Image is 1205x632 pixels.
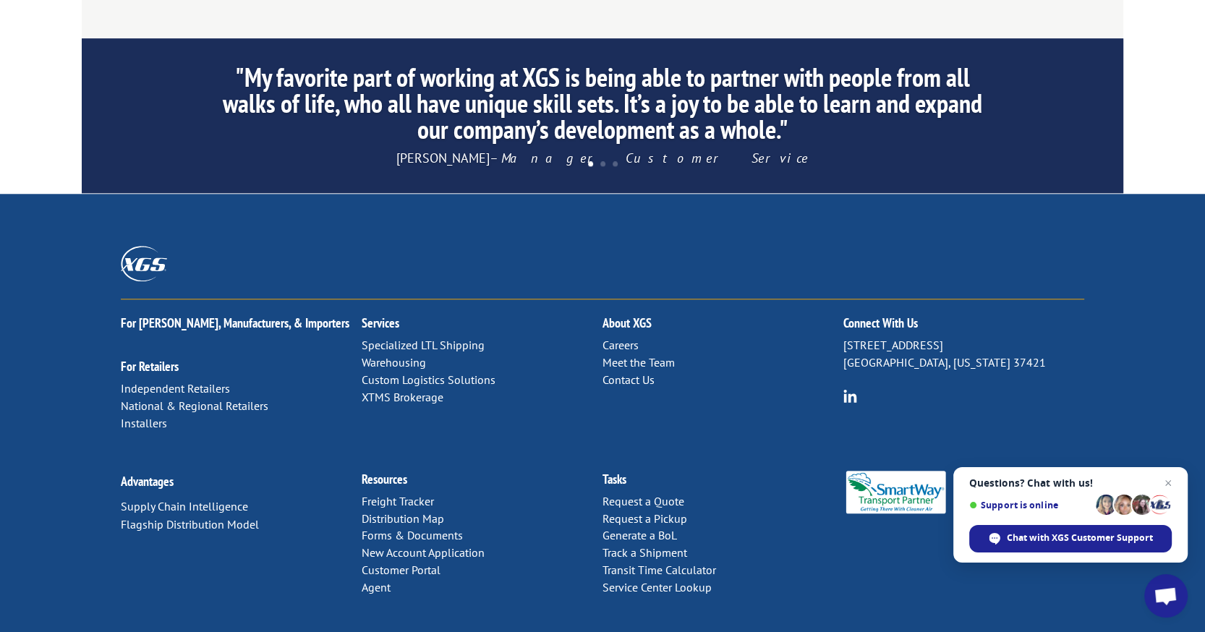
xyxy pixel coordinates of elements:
[362,545,485,560] a: New Account Application
[501,150,809,166] em: Manager Customer Service
[121,358,179,375] a: For Retailers
[843,389,857,403] img: group-6
[602,315,652,331] a: About XGS
[843,337,1084,372] p: [STREET_ADDRESS] [GEOGRAPHIC_DATA], [US_STATE] 37421
[362,471,407,487] a: Resources
[843,317,1084,337] h2: Connect With Us
[121,416,167,430] a: Installers
[362,580,391,594] a: Agent
[121,315,349,331] a: For [PERSON_NAME], Manufacturers, & Importers
[121,381,230,396] a: Independent Retailers
[362,315,399,331] a: Services
[490,150,498,166] span: –
[588,161,593,166] a: 1
[362,390,443,404] a: XTMS Brokerage
[613,161,618,166] a: 3
[602,494,684,508] a: Request a Quote
[121,473,174,490] a: Advantages
[969,500,1091,511] span: Support is online
[121,246,167,281] img: XGS_Logos_ALL_2024_All_White
[218,64,987,150] h2: "My favorite part of working at XGS is being able to partner with people from all walks of life, ...
[1144,574,1188,618] div: Open chat
[602,372,655,387] a: Contact Us
[969,525,1172,552] div: Chat with XGS Customer Support
[362,372,495,387] a: Custom Logistics Solutions
[602,355,675,370] a: Meet the Team
[843,471,948,513] img: Smartway_Logo
[1007,531,1153,545] span: Chat with XGS Customer Support
[602,563,716,577] a: Transit Time Calculator
[602,580,712,594] a: Service Center Lookup
[121,398,268,413] a: National & Regional Retailers
[121,517,259,531] a: Flagship Distribution Model
[362,528,463,542] a: Forms & Documents
[602,473,843,493] h2: Tasks
[969,477,1172,489] span: Questions? Chat with us!
[362,338,485,352] a: Specialized LTL Shipping
[121,499,248,513] a: Supply Chain Intelligence
[362,563,440,577] a: Customer Portal
[600,161,605,166] a: 2
[218,150,987,167] p: [PERSON_NAME]
[362,511,444,526] a: Distribution Map
[1159,474,1177,492] span: Close chat
[602,528,677,542] a: Generate a BoL
[602,511,687,526] a: Request a Pickup
[602,545,687,560] a: Track a Shipment
[362,355,426,370] a: Warehousing
[602,338,639,352] a: Careers
[362,494,434,508] a: Freight Tracker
